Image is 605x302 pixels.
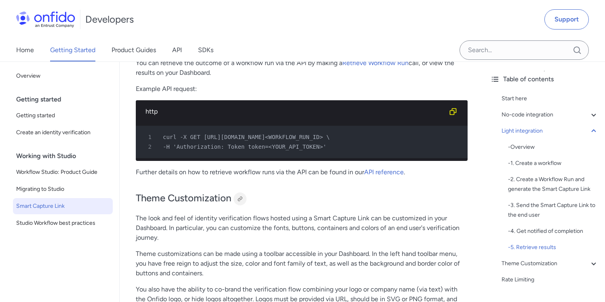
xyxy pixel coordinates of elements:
p: Theme customizations can be made using a toolbar accessible in your Dashboard. In the left hand t... [136,249,468,278]
a: SDKs [198,39,213,61]
span: Create an identity verification [16,128,110,137]
a: API reference [364,168,404,176]
a: Product Guides [112,39,156,61]
a: Overview [13,68,113,84]
img: Onfido Logo [16,11,75,27]
a: Smart Capture Link [13,198,113,214]
p: You can retrieve the outcome of a workflow run via the API by making a call, or view the results ... [136,58,468,78]
button: Copy code snippet button [445,103,461,120]
a: Home [16,39,34,61]
span: curl -X GET [URL][DOMAIN_NAME]<WORkFLOW_RUN_ID> \ [163,134,330,140]
span: Getting started [16,111,110,120]
a: -4. Get notified of completion [508,226,599,236]
span: -H 'Authorization: Token token=<YOUR_API_TOKEN>' [163,144,327,150]
a: Support [544,9,589,30]
div: http [145,107,445,116]
a: Create an identity verification [13,125,113,141]
a: No-code integration [502,110,599,120]
a: Migrating to Studio [13,181,113,197]
span: 1 [139,132,157,142]
a: Theme Customization [502,259,599,268]
div: - 2. Create a Workflow Run and generate the Smart Capture Link [508,175,599,194]
p: The look and feel of identity verification flows hosted using a Smart Capture Link can be customi... [136,213,468,243]
div: Table of contents [490,74,599,84]
a: Light integration [502,126,599,136]
div: - 4. Get notified of completion [508,226,599,236]
a: Getting Started [50,39,95,61]
a: Retrieve Workflow Run [342,59,409,67]
a: API [172,39,182,61]
span: 2 [139,142,157,152]
h2: Theme Customization [136,192,468,205]
div: - Overview [508,142,599,152]
a: Getting started [13,108,113,124]
span: Overview [16,71,110,81]
div: Working with Studio [16,148,116,164]
a: -1. Create a workflow [508,158,599,168]
a: -Overview [508,142,599,152]
a: -5. Retrieve results [508,243,599,252]
span: Migrating to Studio [16,184,110,194]
a: -3. Send the Smart Capture Link to the end user [508,201,599,220]
a: Studio Workflow best practices [13,215,113,231]
h1: Developers [85,13,134,26]
a: Workflow Studio: Product Guide [13,164,113,180]
div: Getting started [16,91,116,108]
p: Further details on how to retrieve workflow runs via the API can be found in our . [136,167,468,177]
a: -2. Create a Workflow Run and generate the Smart Capture Link [508,175,599,194]
p: Example API request: [136,84,468,94]
span: Studio Workflow best practices [16,218,110,228]
div: - 3. Send the Smart Capture Link to the end user [508,201,599,220]
span: Workflow Studio: Product Guide [16,167,110,177]
div: - 1. Create a workflow [508,158,599,168]
a: Rate Limiting [502,275,599,285]
a: Start here [502,94,599,103]
div: - 5. Retrieve results [508,243,599,252]
input: Onfido search input field [460,40,589,60]
span: Smart Capture Link [16,201,110,211]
